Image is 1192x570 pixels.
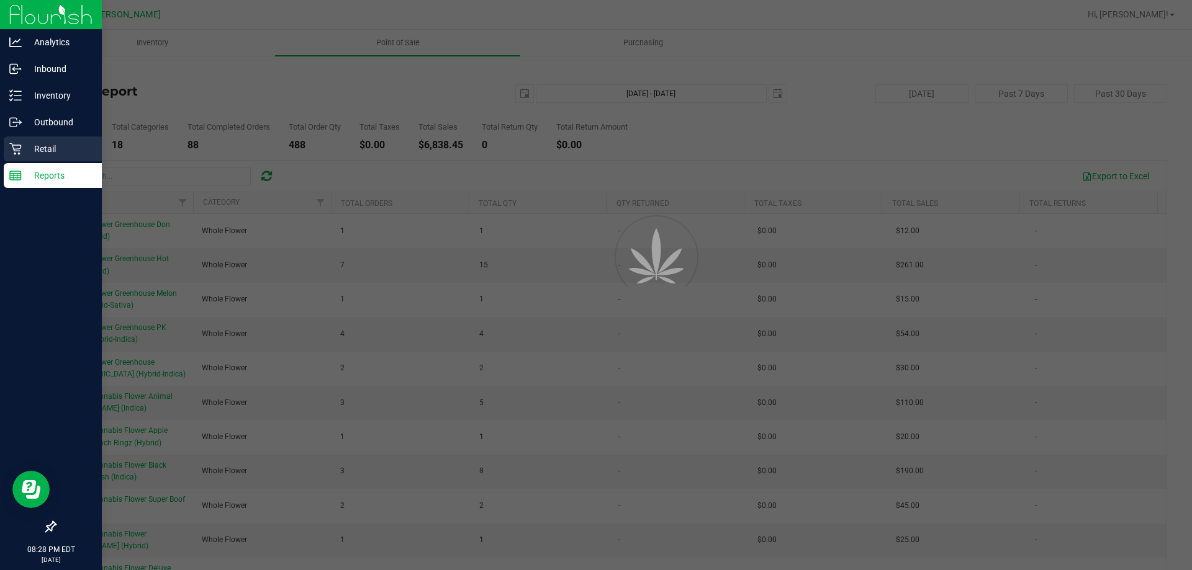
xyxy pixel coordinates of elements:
[9,89,22,102] inline-svg: Inventory
[12,471,50,508] iframe: Resource center
[22,61,96,76] p: Inbound
[22,35,96,50] p: Analytics
[6,555,96,564] p: [DATE]
[22,88,96,103] p: Inventory
[6,544,96,555] p: 08:28 PM EDT
[9,169,22,182] inline-svg: Reports
[9,116,22,128] inline-svg: Outbound
[9,63,22,75] inline-svg: Inbound
[22,141,96,156] p: Retail
[22,168,96,183] p: Reports
[9,143,22,155] inline-svg: Retail
[22,115,96,130] p: Outbound
[9,36,22,48] inline-svg: Analytics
